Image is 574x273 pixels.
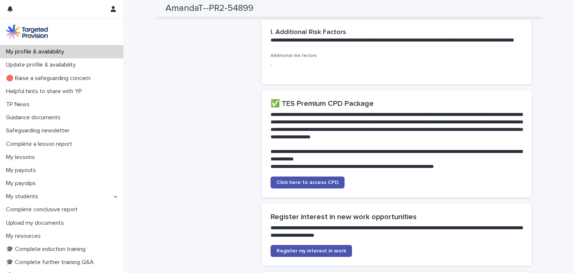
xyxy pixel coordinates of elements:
h2: ✅ TES Premium CPD Package [271,99,523,108]
p: Complete a lesson report [3,141,78,148]
span: Additional risk factors [271,53,317,58]
p: Update profile & availability [3,61,82,68]
p: 🎓 Complete further training Q&A [3,259,100,266]
h2: AmandaT--PR2-54899 [166,3,253,14]
p: Complete conclusive report [3,206,84,213]
p: 🔴 Raise a safeguarding concern [3,75,96,82]
p: My payouts [3,167,42,174]
a: Click here to access CPD [271,177,345,188]
p: - [271,61,523,69]
p: My profile & availability [3,48,70,55]
p: My resources [3,233,47,240]
p: 🎓 Complete induction training [3,246,92,253]
a: Register my interest in work [271,245,352,257]
p: TP News [3,101,36,108]
span: Register my interest in work [277,248,346,254]
img: M5nRWzHhSzIhMunXDL62 [6,24,48,39]
p: My lessons [3,154,41,161]
p: Upload my documents [3,220,70,227]
p: Helpful hints to share with YP [3,88,88,95]
span: Click here to access CPD [277,180,339,185]
p: My payslips [3,180,42,187]
h2: I. Additional Risk Factors [271,28,346,37]
p: My students [3,193,44,200]
p: Safeguarding newsletter [3,127,75,134]
p: Guidance documents [3,114,67,121]
h2: Register interest in new work opportunities [271,212,523,221]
